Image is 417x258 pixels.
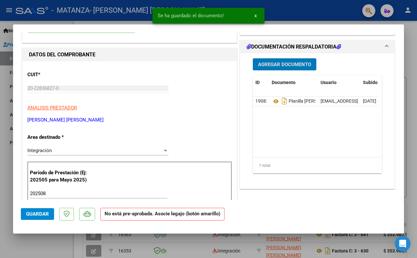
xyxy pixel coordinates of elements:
[363,80,378,85] span: Subido
[253,58,316,70] button: Agregar Documento
[321,80,337,85] span: Usuario
[30,169,90,184] p: Período de Prestación (Ej: 202505 para Mayo 2025)
[272,80,295,85] span: Documento
[27,116,232,124] p: [PERSON_NAME] [PERSON_NAME]
[269,76,318,90] datatable-header-cell: Documento
[26,211,49,217] span: Guardar
[27,105,77,111] span: ANALISIS PRESTADOR
[272,99,353,104] span: Planilla [PERSON_NAME] [DATE]
[158,12,224,19] span: Se ha guardado el documento!
[240,40,395,53] mat-expansion-panel-header: DOCUMENTACIÓN RESPALDATORIA
[360,76,393,90] datatable-header-cell: Subido
[258,62,311,67] span: Agregar Documento
[240,53,395,189] div: DOCUMENTACIÓN RESPALDATORIA
[255,98,268,104] span: 19083
[363,98,376,104] span: [DATE]
[253,157,382,174] div: 1 total
[29,51,95,58] strong: DATOS DEL COMPROBANTE
[254,13,257,19] span: x
[255,80,260,85] span: ID
[27,134,89,141] p: Area destinado *
[395,236,410,251] div: Open Intercom Messenger
[21,208,54,220] button: Guardar
[27,71,89,79] p: CUIT
[318,76,360,90] datatable-header-cell: Usuario
[249,10,262,21] button: x
[27,148,52,153] span: Integración
[247,43,341,51] h1: DOCUMENTACIÓN RESPALDATORIA
[100,208,224,221] strong: No está pre-aprobada. Asocie legajo (botón amarillo)
[280,96,289,106] i: Descargar documento
[253,76,269,90] datatable-header-cell: ID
